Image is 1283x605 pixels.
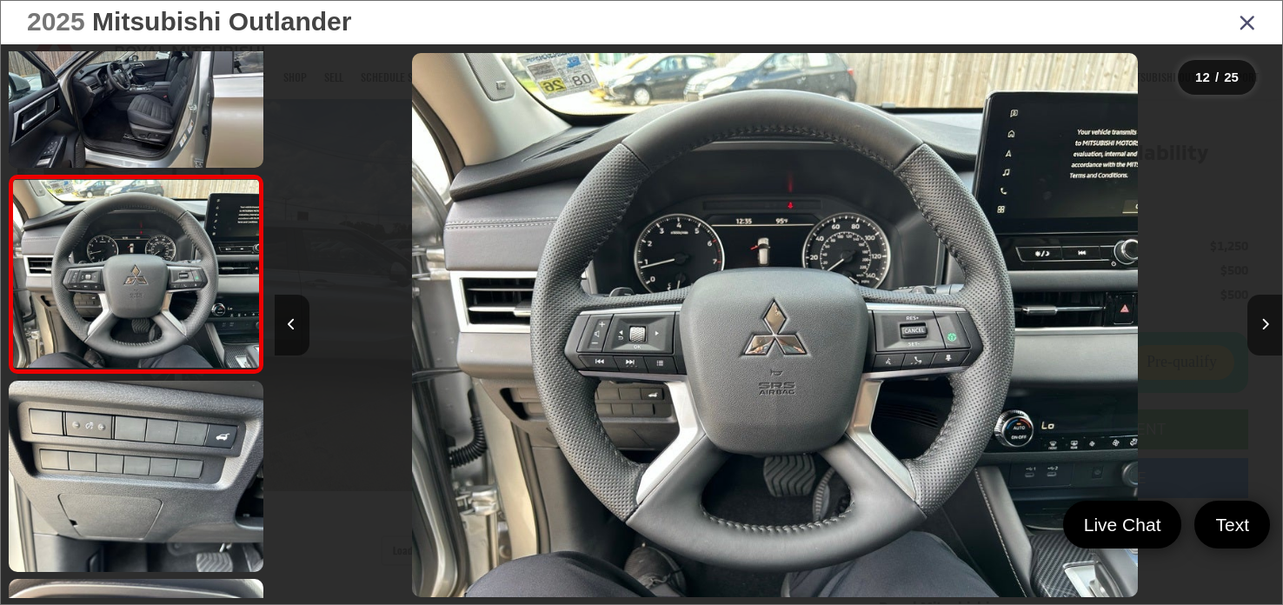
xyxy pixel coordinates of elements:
[1194,501,1270,548] a: Text
[271,53,1279,597] div: 2025 Mitsubishi Outlander SE 11
[10,180,261,368] img: 2025 Mitsubishi Outlander SE
[1195,70,1210,84] span: 12
[1213,71,1220,83] span: /
[1247,295,1282,356] button: Next image
[27,7,85,36] span: 2025
[412,53,1138,597] img: 2025 Mitsubishi Outlander SE
[1207,513,1258,536] span: Text
[1239,10,1256,33] i: Close gallery
[1075,513,1170,536] span: Live Chat
[6,379,266,574] img: 2025 Mitsubishi Outlander SE
[1063,501,1182,548] a: Live Chat
[275,295,309,356] button: Previous image
[92,7,351,36] span: Mitsubishi Outlander
[1224,70,1239,84] span: 25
